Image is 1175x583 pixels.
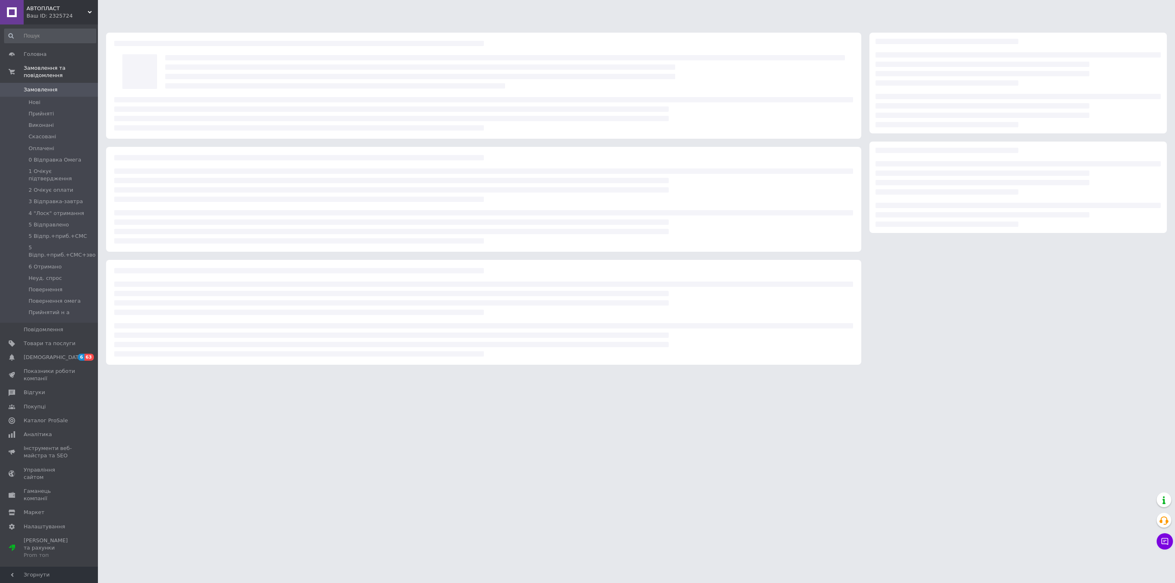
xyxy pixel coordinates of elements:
[29,286,62,293] span: Повернення
[24,509,44,516] span: Маркет
[24,64,98,79] span: Замовлення та повідомлення
[29,309,69,316] span: Прийнятий н а
[24,86,58,93] span: Замовлення
[24,368,75,382] span: Показники роботи компанії
[24,417,68,424] span: Каталог ProSale
[1157,533,1173,550] button: Чат з покупцем
[29,145,54,152] span: Оплачені
[29,156,81,164] span: 0 ВІдправка Омега
[24,523,65,530] span: Налаштування
[29,233,87,240] span: 5 Відпр.+приб.+СМС
[29,210,84,217] span: 4 "Лоск" отримання
[29,244,95,259] span: 5 Відпр.+приб.+СМС+зво
[84,354,94,361] span: 63
[29,198,83,205] span: 3 Відправка-завтра
[29,110,54,117] span: Прийняті
[24,389,45,396] span: Відгуки
[24,326,63,333] span: Повідомлення
[29,275,62,282] span: Неуд. спрос
[24,445,75,459] span: Інструменти веб-майстра та SEO
[29,122,54,129] span: Виконані
[29,133,56,140] span: Скасовані
[24,51,47,58] span: Головна
[29,297,81,305] span: Повернення омега
[29,221,69,228] span: 5 Відправлено
[27,12,98,20] div: Ваш ID: 2325724
[78,354,84,361] span: 6
[24,354,84,361] span: [DEMOGRAPHIC_DATA]
[29,99,40,106] span: Нові
[29,263,62,270] span: 6 Отримано
[24,552,75,559] div: Prom топ
[4,29,96,43] input: Пошук
[24,403,46,410] span: Покупці
[29,168,95,182] span: 1 Очікує підтвердження
[24,340,75,347] span: Товари та послуги
[24,431,52,438] span: Аналітика
[24,466,75,481] span: Управління сайтом
[24,537,75,559] span: [PERSON_NAME] та рахунки
[27,5,88,12] span: АВТОПЛАСТ
[29,186,73,194] span: 2 Очікує оплати
[24,488,75,502] span: Гаманець компанії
